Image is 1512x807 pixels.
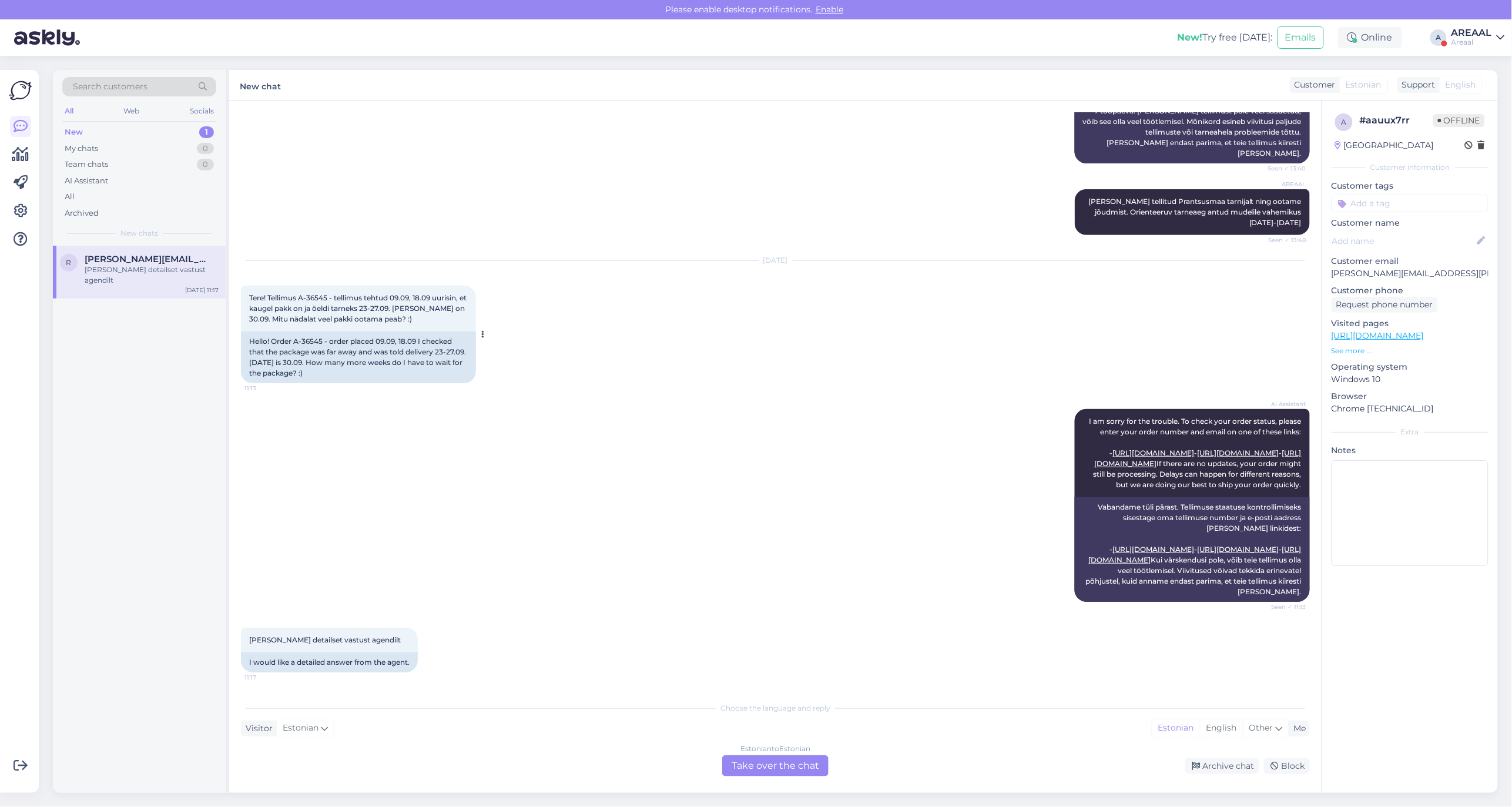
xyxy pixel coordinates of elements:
span: a [1342,118,1347,126]
div: Estonian to Estonian [740,744,810,754]
span: Seen ✓ 13:40 [1262,164,1306,173]
a: [URL][DOMAIN_NAME] [1113,448,1195,457]
p: Chrome [TECHNICAL_ID] [1332,403,1488,415]
label: New chat [240,77,281,93]
span: [PERSON_NAME] tellitud Prantsusmaa tarnijalt ning ootame jõudmist. Orienteeruv tarneaeg antud mud... [1088,197,1303,227]
span: Tere! Tellimus A-36545 - tellimus tehtud 09.09, 18.09 uurisin, et kaugel pakk on ja öeldi tarneks... [249,293,468,323]
p: Customer phone [1332,284,1488,297]
div: [PERSON_NAME] detailset vastust agendilt [85,264,219,286]
div: Web [122,103,142,119]
span: Seen ✓ 11:13 [1262,602,1306,611]
div: Archive chat [1185,758,1259,774]
div: [DATE] 11:17 [185,286,219,294]
div: Hello! Order A-36545 - order placed 09.09, 18.09 I checked that the package was far away and was ... [241,331,476,383]
div: Me [1289,722,1306,735]
div: Request phone number [1332,297,1438,313]
input: Add name [1332,235,1475,247]
div: Support [1397,79,1436,91]
a: [URL][DOMAIN_NAME] [1198,545,1279,554]
p: Operating system [1332,361,1488,373]
div: Team chats [65,159,108,170]
span: Other [1249,722,1273,733]
p: Windows 10 [1332,373,1488,386]
span: I am sorry for the trouble. To check your order status, please enter your order number and email ... [1089,417,1303,489]
div: AREAAL [1451,28,1492,38]
span: r [66,258,72,267]
a: [URL][DOMAIN_NAME] [1332,330,1424,341]
span: Offline [1433,114,1485,127]
div: Customer [1290,79,1336,91]
p: Browser [1332,390,1488,403]
input: Add a tag [1332,195,1488,212]
span: Enable [812,4,847,15]
span: Search customers [73,81,147,93]
div: Online [1338,27,1402,48]
span: English [1446,79,1476,91]
a: [URL][DOMAIN_NAME] [1113,545,1195,554]
p: Visited pages [1332,317,1488,330]
span: Estonian [283,722,319,735]
div: Estonian [1152,719,1200,737]
img: Askly Logo [9,79,32,102]
span: Seen ✓ 13:48 [1262,236,1306,245]
span: 11:17 [244,673,289,682]
div: A [1430,29,1447,46]
p: Customer name [1332,217,1488,229]
div: Choose the language and reply [241,703,1310,714]
div: Socials [187,103,216,119]
span: 11:13 [244,384,289,393]
div: [GEOGRAPHIC_DATA] [1335,139,1434,152]
p: See more ... [1332,346,1488,356]
div: AI Assistant [65,175,108,187]
div: [DATE] [241,255,1310,266]
p: Notes [1332,444,1488,457]
span: AREAAL [1262,180,1306,189]
div: Archived [65,207,99,219]
div: Areaal [1451,38,1492,47]
span: rene.randlane@gmail.com [85,254,207,264]
div: Block [1264,758,1310,774]
a: AREAALAreaal [1451,28,1505,47]
div: Try free [DATE]: [1178,31,1273,45]
p: [PERSON_NAME][EMAIL_ADDRESS][PERSON_NAME][DOMAIN_NAME] [1332,267,1488,280]
div: Extra [1332,427,1488,437]
div: Customer information [1332,162,1488,173]
div: 0 [197,143,214,155]
div: All [62,103,76,119]
div: 0 [197,159,214,170]
span: AI Assistant [1262,400,1306,408]
p: Customer email [1332,255,1488,267]
div: # aauux7rr [1360,113,1433,128]
div: My chats [65,143,98,155]
span: Estonian [1346,79,1382,91]
div: Vabandame tüli pärast. Tellimuse staatuse kontrollimiseks sisestage oma tellimuse number ja e-pos... [1075,497,1310,602]
button: Emails [1278,26,1324,49]
span: New chats [120,228,158,239]
b: New! [1178,32,1203,43]
div: Visitor [241,722,273,735]
div: New [65,126,83,138]
p: Customer tags [1332,180,1488,192]
a: [URL][DOMAIN_NAME] [1198,448,1279,457]
span: [PERSON_NAME] detailset vastust agendilt [249,635,401,644]
div: English [1200,719,1243,737]
div: Take over the chat [722,755,829,776]
div: All [65,191,75,203]
div: I would like a detailed answer from the agent. [241,652,418,672]
div: 1 [199,126,214,138]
